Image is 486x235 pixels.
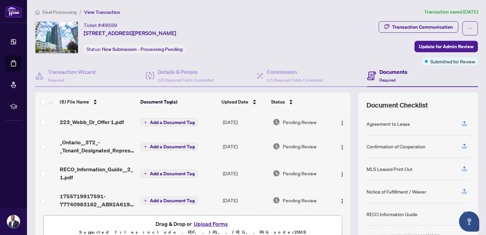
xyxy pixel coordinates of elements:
[283,143,317,150] span: Pending Review
[367,165,412,173] div: MLS Leased Print Out
[283,118,317,126] span: Pending Review
[271,98,285,106] span: Status
[150,144,195,149] span: Add a Document Tag
[219,92,268,111] th: Upload Date
[35,22,78,53] img: IMG-W12352230_1.jpg
[367,100,428,110] span: Document Checklist
[48,78,64,83] span: Required
[283,170,317,177] span: Pending Review
[273,170,280,177] img: Document Status
[141,197,198,205] button: Add a Document Tag
[84,45,185,54] div: Status:
[367,120,410,127] div: Agreement to Lease
[220,133,270,160] td: [DATE]
[150,120,195,125] span: Add a Document Tag
[60,138,135,154] span: _Ontario__372_-_Tenant_Designated_Representation_Agreement_-_Authority_for_Leas 1.pdf
[379,78,396,83] span: Required
[84,29,176,37] span: [STREET_ADDRESS][PERSON_NAME]
[379,68,407,76] h4: Documents
[141,196,198,205] button: Add a Document Tag
[221,98,248,106] span: Upload Date
[102,46,183,52] span: New Submission - Processing Pending
[414,41,478,52] button: Update for Admin Review
[192,219,230,228] button: Upload Forms
[283,197,317,204] span: Pending Review
[337,195,348,206] button: Logo
[150,171,195,176] span: Add a Document Tag
[144,199,147,202] span: plus
[367,210,417,218] div: RECO Information Guide
[138,92,219,111] th: Document Tag(s)
[340,172,345,177] img: Logo
[273,143,280,150] img: Document Status
[141,169,198,178] button: Add a Document Tag
[60,165,135,181] span: RECO_Information_Guide__2_ 1.pdf
[337,117,348,127] button: Logo
[459,211,479,232] button: Open asap
[273,197,280,204] img: Document Status
[468,26,473,31] span: ellipsis
[337,168,348,179] button: Logo
[141,143,198,151] button: Add a Document Tag
[84,21,117,29] div: Ticket #:
[424,8,478,16] article: Transaction saved [DATE]
[141,170,198,178] button: Add a Document Tag
[48,68,96,76] h4: Transaction Wizard
[220,111,270,133] td: [DATE]
[144,121,147,124] span: plus
[220,187,270,214] td: [DATE]
[144,145,147,148] span: plus
[43,9,77,15] span: Deal Processing
[158,68,214,76] h4: Details & People
[158,78,214,83] span: 2/2 Required Fields Completed
[267,78,323,83] span: 1/1 Required Fields Completed
[5,5,22,18] img: logo
[7,215,20,228] img: Profile Icon
[102,22,117,28] span: 49559
[144,172,147,175] span: plus
[367,188,426,195] div: Notice of Fulfillment / Waiver
[35,10,40,14] span: home
[267,68,323,76] h4: Commission
[60,118,124,126] span: 223_Webb_Dr_Offer 1.pdf
[79,8,81,16] li: /
[141,118,198,126] button: Add a Document Tag
[340,199,345,204] img: Logo
[60,98,89,106] span: (5) File Name
[150,198,195,203] span: Add a Document Tag
[430,58,475,65] span: Submitted for Review
[84,9,120,15] span: View Transaction
[156,219,230,228] span: Drag & Drop or
[367,143,426,150] div: Confirmation of Cooperation
[60,192,135,208] span: 1755719917591-77740983162__AB92A619-886D-425B-B67F-C2C6AD30.pdf
[379,21,458,33] button: Transaction Communication
[57,92,138,111] th: (5) File Name
[340,120,345,126] img: Logo
[141,142,198,151] button: Add a Document Tag
[337,141,348,152] button: Logo
[419,41,474,52] span: Update for Admin Review
[273,118,280,126] img: Document Status
[220,160,270,187] td: [DATE]
[340,145,345,150] img: Logo
[268,92,330,111] th: Status
[392,22,453,32] div: Transaction Communication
